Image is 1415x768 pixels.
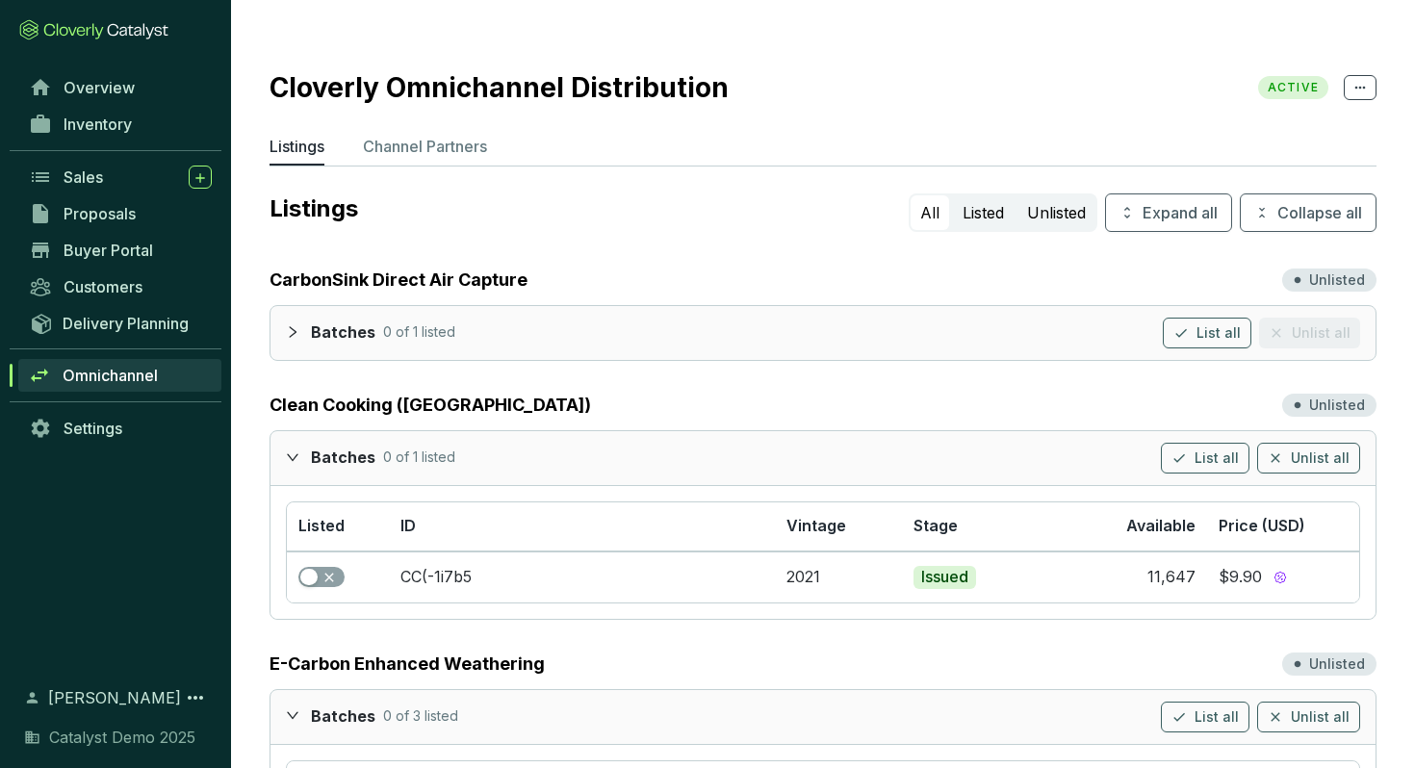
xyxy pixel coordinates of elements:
button: List all [1163,318,1251,348]
span: Customers [64,277,142,296]
a: Settings [19,412,221,445]
div: collapsed [286,318,311,346]
a: Clean Cooking ([GEOGRAPHIC_DATA]) [270,392,591,419]
span: List all [1195,448,1239,468]
a: E-Carbon Enhanced Weathering [270,651,545,678]
p: Listings [270,135,324,158]
td: 2021 [775,551,902,602]
a: Customers [19,270,221,303]
th: Available [1054,502,1206,551]
button: Listed [953,195,1014,230]
span: ACTIVE [1258,76,1328,99]
a: Sales [19,161,221,193]
span: [PERSON_NAME] [48,686,181,709]
a: CC(-1i7b5 [400,567,472,586]
span: Price (USD) [1219,516,1305,535]
a: Buyer Portal [19,234,221,267]
p: Unlisted [1309,396,1365,415]
p: Listings [270,193,901,224]
span: Buyer Portal [64,241,153,260]
span: Omnichannel [63,366,158,385]
a: Proposals [19,197,221,230]
th: Listed [287,502,389,551]
th: Stage [902,502,1054,551]
div: 11,647 [1147,567,1196,588]
section: $9.90 [1219,567,1348,588]
span: Collapse all [1277,201,1362,224]
span: Unlist all [1291,448,1350,468]
div: expanded [286,702,311,730]
button: Unlist all [1257,702,1360,732]
span: List all [1196,323,1241,343]
span: Available [1126,516,1196,535]
span: Delivery Planning [63,314,189,333]
p: 0 of 1 listed [383,448,455,469]
a: Inventory [19,108,221,141]
p: Channel Partners [363,135,487,158]
span: expanded [286,450,299,464]
button: Unlisted [1017,195,1095,230]
p: Batches [311,706,375,728]
p: Unlisted [1309,270,1365,290]
span: List all [1195,707,1239,727]
span: collapsed [286,325,299,339]
span: ID [400,516,416,535]
th: ID [389,502,775,551]
button: Unlist all [1257,443,1360,474]
a: Delivery Planning [19,307,221,339]
a: CarbonSink Direct Air Capture [270,267,527,294]
span: Proposals [64,204,136,223]
span: Catalyst Demo 2025 [49,726,195,749]
p: 0 of 3 listed [383,706,458,728]
span: Overview [64,78,135,97]
th: Vintage [775,502,902,551]
button: List all [1161,443,1249,474]
span: Settings [64,419,122,438]
span: Expand all [1143,201,1218,224]
span: Inventory [64,115,132,134]
p: Batches [311,322,375,344]
span: Stage [913,516,958,535]
span: Listed [298,516,345,535]
button: Expand all [1105,193,1232,232]
p: Unlisted [1309,654,1365,674]
div: expanded [286,443,311,471]
button: Collapse all [1240,193,1376,232]
button: All [911,195,949,230]
a: Omnichannel [18,359,221,392]
a: Overview [19,71,221,104]
p: Issued [921,567,968,588]
p: 0 of 1 listed [383,322,455,344]
span: Unlist all [1291,707,1350,727]
span: Sales [64,167,103,187]
span: expanded [286,708,299,722]
p: Batches [311,448,375,469]
h2: Cloverly Omnichannel Distribution [270,71,748,104]
button: List all [1161,702,1249,732]
td: CC(-1i7b5 [389,551,775,602]
span: Vintage [786,516,846,535]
